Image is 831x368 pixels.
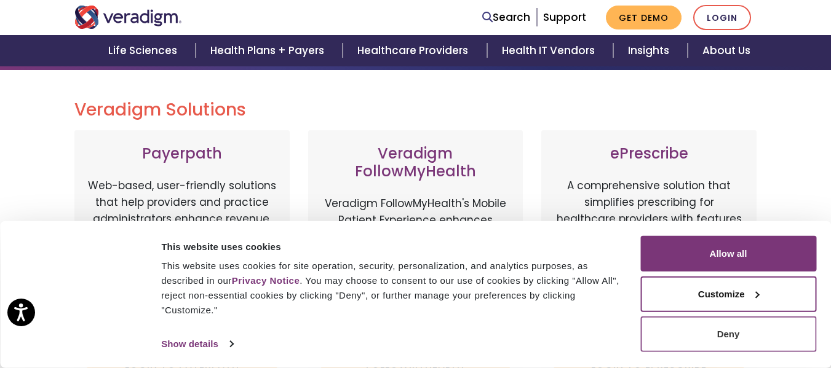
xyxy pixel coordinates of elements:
a: Support [543,10,586,25]
p: A comprehensive solution that simplifies prescribing for healthcare providers with features like ... [554,178,744,340]
h2: Veradigm Solutions [74,100,757,120]
img: Veradigm logo [74,6,182,29]
a: Life Sciences [93,35,196,66]
a: Show details [161,335,233,353]
button: Deny [640,316,816,352]
h3: ePrescribe [554,145,744,163]
div: This website uses cookies for site operation, security, personalization, and analytics purposes, ... [161,259,626,318]
div: This website uses cookies [161,239,626,254]
p: Veradigm FollowMyHealth's Mobile Patient Experience enhances patient access via mobile devices, o... [320,195,511,329]
h3: Payerpath [87,145,277,163]
a: Privacy Notice [232,275,300,286]
button: Allow all [640,236,816,272]
a: Health Plans + Payers [196,35,343,66]
a: Get Demo [606,6,682,29]
a: Healthcare Providers [343,35,487,66]
p: Web-based, user-friendly solutions that help providers and practice administrators enhance revenu... [87,178,277,340]
a: About Us [688,35,765,66]
a: Login [693,5,751,30]
a: Health IT Vendors [487,35,613,66]
a: Search [482,9,530,26]
a: Insights [613,35,688,66]
button: Customize [640,276,816,311]
h3: Veradigm FollowMyHealth [320,145,511,181]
